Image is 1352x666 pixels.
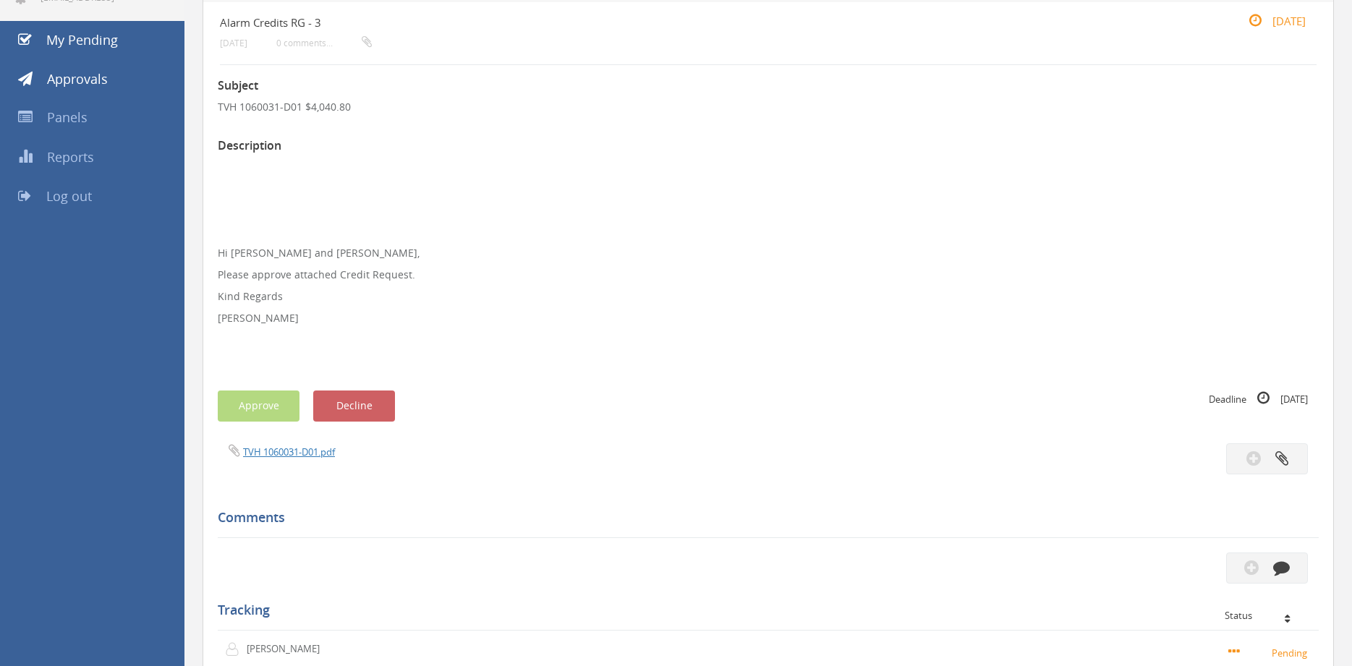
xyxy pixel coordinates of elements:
h5: Tracking [218,603,1308,618]
h5: Comments [218,511,1308,525]
button: Decline [313,390,395,422]
button: Approve [218,390,299,422]
small: 0 comments... [276,38,372,48]
img: user-icon.png [225,642,247,657]
small: Deadline [DATE] [1209,390,1308,406]
p: Kind Regards [218,289,1319,304]
div: Status [1225,610,1308,620]
span: Log out [46,187,92,205]
span: Panels [47,108,88,126]
small: [DATE] [220,38,247,48]
p: [PERSON_NAME] [218,311,1319,325]
h4: Alarm Credits RG - 3 [220,17,1134,29]
h3: Subject [218,80,1319,93]
h3: Description [218,140,1319,153]
p: Please approve attached Credit Request. [218,268,1319,282]
small: [DATE] [1233,13,1306,29]
span: Reports [47,148,94,166]
p: [PERSON_NAME] [247,642,330,656]
a: TVH 1060031-D01.pdf [243,445,335,458]
small: Pending [1228,644,1311,660]
p: Hi [PERSON_NAME] and [PERSON_NAME], [218,246,1319,260]
span: Approvals [47,70,108,87]
span: My Pending [46,31,118,48]
p: TVH 1060031-D01 $4,040.80 [218,100,1319,114]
